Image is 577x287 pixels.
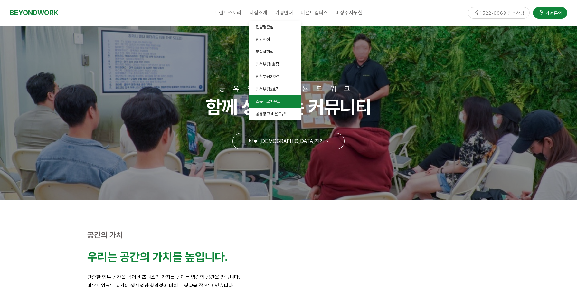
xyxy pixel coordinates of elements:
[336,10,363,16] span: 비상주사무실
[256,62,279,67] span: 인천부평1호점
[249,58,301,71] a: 인천부평1호점
[211,5,245,21] a: 브랜드스토리
[249,71,301,83] a: 인천부평2호점
[87,250,228,264] strong: 우리는 공간의 가치를 높입니다.
[214,10,241,16] span: 브랜드스토리
[249,108,301,120] a: 공유창고 비욘드큐브
[256,37,270,42] span: 안양역점
[271,5,297,21] a: 가맹안내
[87,230,123,240] strong: 공간의 가치
[256,99,280,104] span: 스튜디오비욘드
[87,273,490,282] p: 단순한 업무 공간을 넘어 비즈니스의 가치를 높이는 영감의 공간을 만듭니다.
[256,49,273,54] span: 분당서현점
[275,10,293,16] span: 가맹안내
[256,74,279,79] span: 인천부평2호점
[249,46,301,58] a: 분당서현점
[256,87,279,91] span: 인천부평3호점
[245,5,271,21] a: 지점소개
[249,10,267,16] span: 지점소개
[544,10,562,16] span: 가맹문의
[301,10,328,16] span: 비욘드캠퍼스
[249,83,301,96] a: 인천부평3호점
[249,21,301,33] a: 안양평촌점
[332,5,366,21] a: 비상주사무실
[10,7,58,19] a: BEYONDWORK
[297,5,332,21] a: 비욘드캠퍼스
[249,33,301,46] a: 안양역점
[256,111,288,116] span: 공유창고 비욘드큐브
[249,95,301,108] a: 스튜디오비욘드
[256,24,273,29] span: 안양평촌점
[533,7,567,18] a: 가맹문의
